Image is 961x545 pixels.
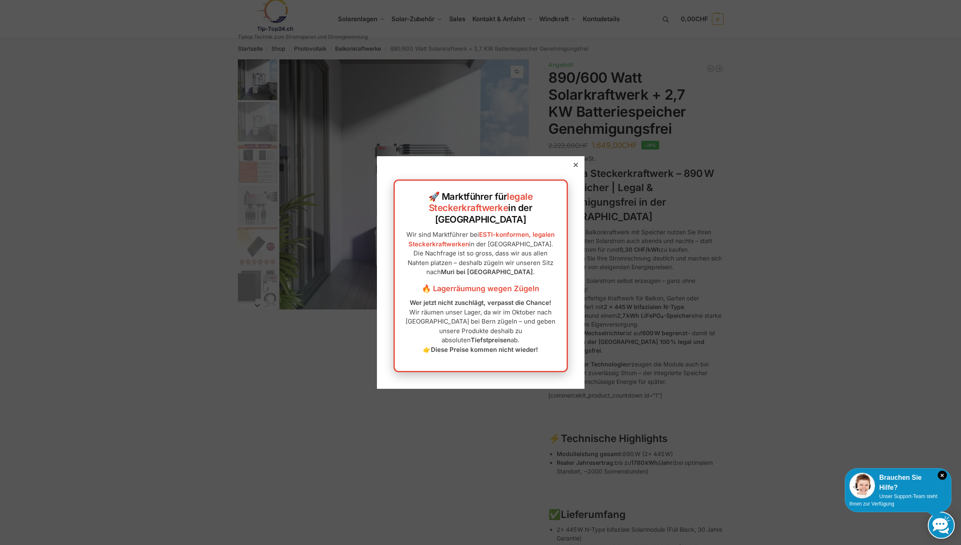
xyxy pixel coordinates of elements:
[403,298,558,354] p: Wir räumen unser Lager, da wir im Oktober nach [GEOGRAPHIC_DATA] bei Bern zügeln – und geben unse...
[403,283,558,294] h3: 🔥 Lagerräumung wegen Zügeln
[403,230,558,277] p: Wir sind Marktführer bei in der [GEOGRAPHIC_DATA]. Die Nachfrage ist so gross, dass wir aus allen...
[410,299,551,307] strong: Wer jetzt nicht zuschlägt, verpasst die Chance!
[441,268,533,276] strong: Muri bei [GEOGRAPHIC_DATA]
[431,346,538,354] strong: Diese Preise kommen nicht wieder!
[471,336,511,344] strong: Tiefstpreisen
[938,471,947,480] i: Schließen
[429,191,533,214] a: legale Steckerkraftwerke
[408,231,555,248] a: ESTI-konformen, legalen Steckerkraftwerken
[849,473,875,498] img: Customer service
[849,493,937,507] span: Unser Support-Team steht Ihnen zur Verfügung
[849,473,947,493] div: Brauchen Sie Hilfe?
[403,191,558,226] h2: 🚀 Marktführer für in der [GEOGRAPHIC_DATA]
